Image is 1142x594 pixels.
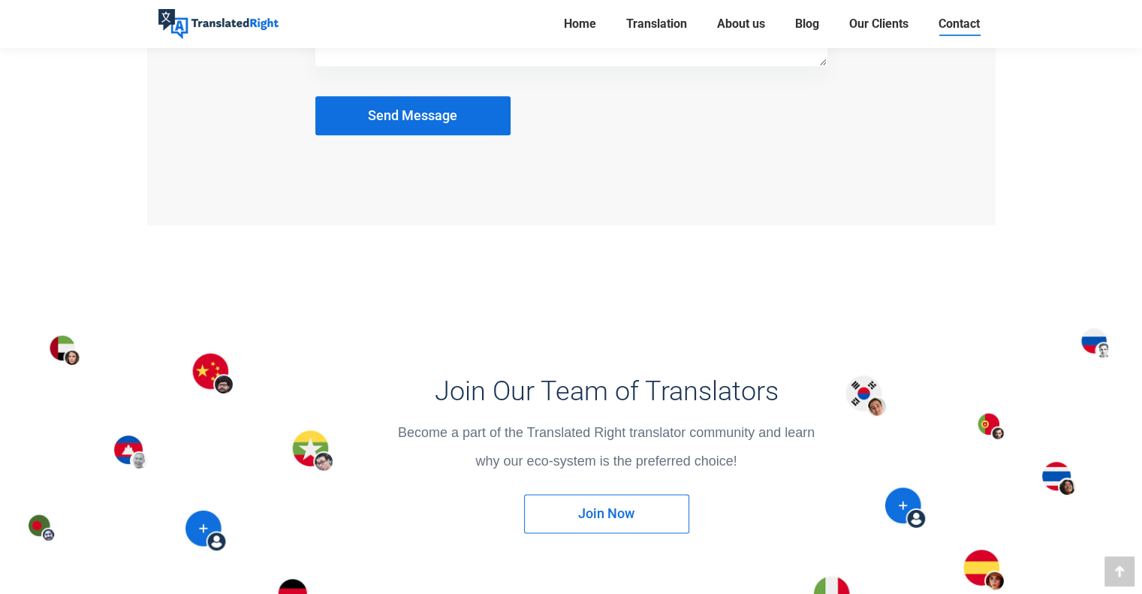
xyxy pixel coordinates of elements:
a: Our Clients [845,14,913,35]
span: Translation [626,17,687,32]
span: Home [564,17,596,32]
h3: Join Our Team of Translators [300,375,914,407]
span: Contact [939,17,980,32]
p: why our eco-system is the preferred choice! [300,451,914,472]
span: Join Now [578,506,634,521]
button: Send Message [315,96,511,135]
a: Blog [791,14,824,35]
span: Send Message [368,108,457,123]
a: About us [713,14,770,35]
div: Become a part of the Translated Right translator community and learn [300,422,914,472]
a: Translation [622,14,692,35]
a: Home [559,14,601,35]
a: Contact [934,14,984,35]
span: Our Clients [849,17,908,32]
span: About us [717,17,765,32]
a: Join Now [524,494,689,533]
span: Blog [795,17,819,32]
img: Translated Right [158,9,279,39]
